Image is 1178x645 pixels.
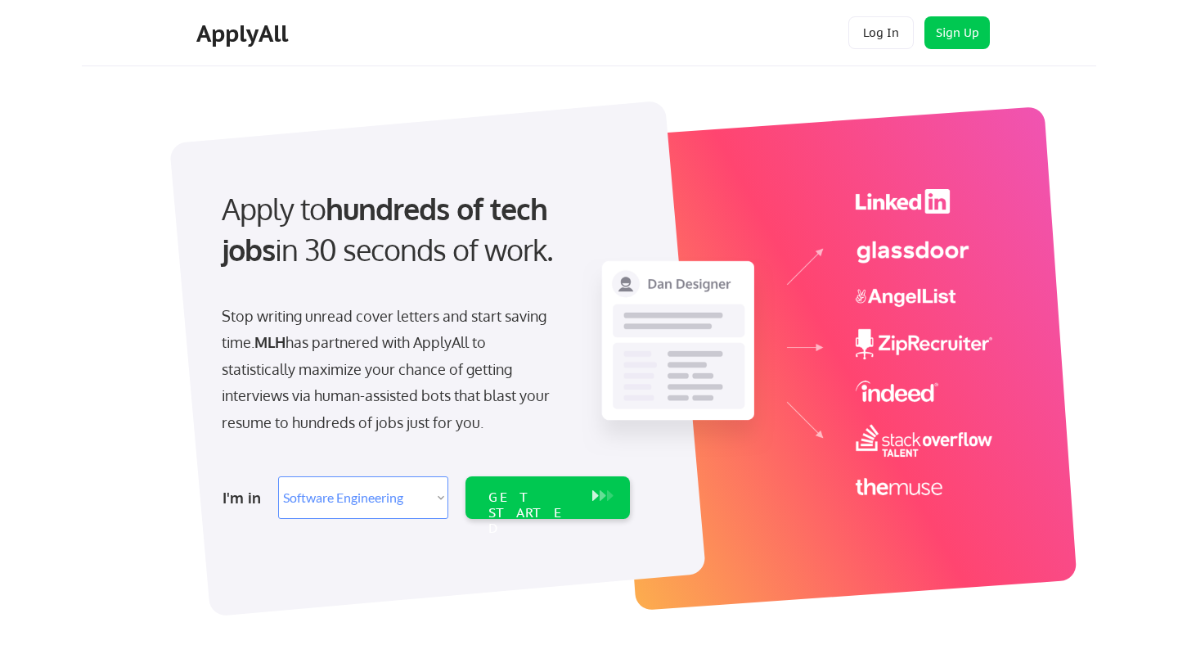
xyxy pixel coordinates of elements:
[924,16,990,49] button: Sign Up
[488,489,576,537] div: GET STARTED
[254,333,286,351] strong: MLH
[222,188,623,271] div: Apply to in 30 seconds of work.
[848,16,914,49] button: Log In
[222,303,558,435] div: Stop writing unread cover letters and start saving time. has partnered with ApplyAll to statistic...
[223,485,268,511] div: I'm in
[196,20,293,47] div: ApplyAll
[222,190,555,268] strong: hundreds of tech jobs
